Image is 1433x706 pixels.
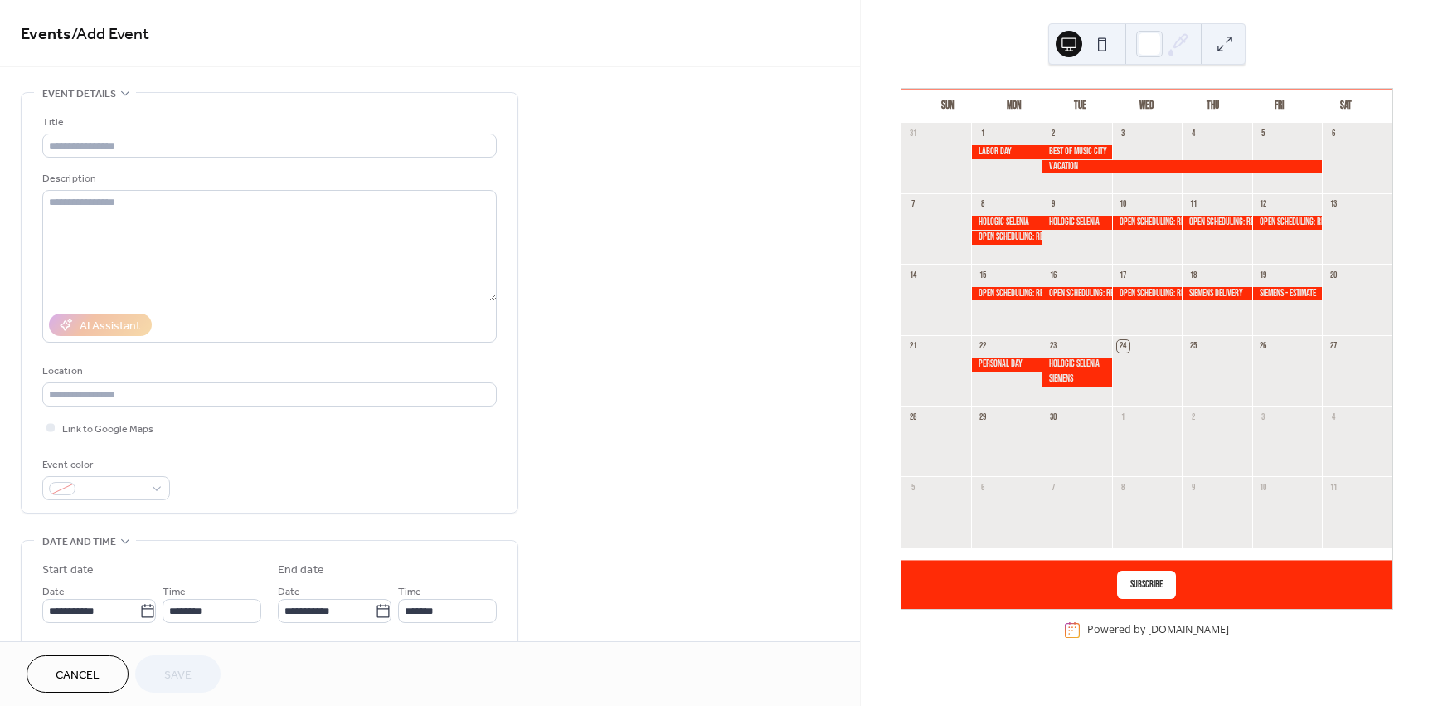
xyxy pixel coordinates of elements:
[278,583,300,601] span: Date
[971,216,1042,230] div: Hologic Selenia
[62,421,153,438] span: Link to Google Maps
[971,287,1042,301] div: Open Scheduling: Refurbs
[56,667,100,684] span: Cancel
[906,481,919,494] div: 5
[1117,411,1129,423] div: 1
[1246,90,1313,123] div: Fri
[1327,198,1339,211] div: 13
[42,583,65,601] span: Date
[976,198,989,211] div: 8
[1180,90,1246,123] div: Thu
[1047,128,1059,140] div: 2
[1114,90,1180,123] div: Wed
[1252,216,1323,230] div: Open Scheduling: Refurbs
[906,128,919,140] div: 31
[1187,198,1199,211] div: 11
[71,18,149,51] span: / Add Event
[1087,623,1229,637] div: Powered by
[1187,269,1199,281] div: 18
[906,198,919,211] div: 7
[1112,287,1183,301] div: Open Scheduling: Refurbs
[1257,340,1270,353] div: 26
[42,170,493,187] div: Description
[1042,358,1112,372] div: Hologic Selenia
[1257,481,1270,494] div: 10
[278,562,324,579] div: End date
[1257,411,1270,423] div: 3
[1187,411,1199,423] div: 2
[1117,481,1129,494] div: 8
[915,90,981,123] div: Sun
[1047,269,1059,281] div: 16
[906,340,919,353] div: 21
[1042,160,1322,174] div: Vacation
[42,533,116,551] span: Date and time
[1117,128,1129,140] div: 3
[976,128,989,140] div: 1
[1327,128,1339,140] div: 6
[981,90,1047,123] div: Mon
[1042,287,1112,301] div: Open Scheduling: Refurbs
[1042,145,1112,159] div: Best of Music City
[1117,340,1129,353] div: 24
[976,481,989,494] div: 6
[906,411,919,423] div: 28
[971,231,1042,245] div: Open Scheduling: Refurbs
[163,583,186,601] span: Time
[1042,216,1112,230] div: Hologic Selenia
[1257,128,1270,140] div: 5
[906,269,919,281] div: 14
[42,363,493,380] div: Location
[1148,623,1229,637] a: [DOMAIN_NAME]
[1042,372,1112,387] div: Siemens
[1182,287,1252,301] div: Siemens Delivery
[1047,340,1059,353] div: 23
[1257,269,1270,281] div: 19
[971,358,1042,372] div: Personal Day
[1327,340,1339,353] div: 27
[976,340,989,353] div: 22
[27,655,129,693] button: Cancel
[971,145,1042,159] div: Labor Day
[42,85,116,103] span: Event details
[1187,340,1199,353] div: 25
[42,114,493,131] div: Title
[398,583,421,601] span: Time
[1047,411,1059,423] div: 30
[1117,269,1129,281] div: 17
[1117,571,1176,599] button: Subscribe
[1187,128,1199,140] div: 4
[1182,216,1252,230] div: Open Scheduling: Refurbs
[1112,216,1183,230] div: Open Scheduling: Refurbs
[1257,198,1270,211] div: 12
[976,269,989,281] div: 15
[42,562,94,579] div: Start date
[1047,198,1059,211] div: 9
[42,456,167,474] div: Event color
[1327,481,1339,494] div: 11
[1327,269,1339,281] div: 20
[1047,481,1059,494] div: 7
[1327,411,1339,423] div: 4
[1252,287,1323,301] div: Siemens - Estimate
[1313,90,1379,123] div: Sat
[1187,481,1199,494] div: 9
[1047,90,1114,123] div: Tue
[21,18,71,51] a: Events
[1117,198,1129,211] div: 10
[976,411,989,423] div: 29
